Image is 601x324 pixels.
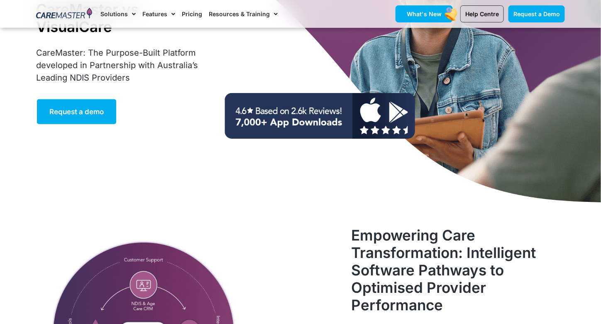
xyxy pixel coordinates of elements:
[36,8,92,20] img: CareMaster Logo
[460,5,504,22] a: Help Centre
[513,10,560,17] span: Request a Demo
[352,226,565,314] h2: Empowering Care Transformation: Intelligent Software Pathways to Optimised Provider Performance
[49,108,104,116] span: Request a demo
[396,5,453,22] a: What's New
[465,10,499,17] span: Help Centre
[36,47,216,84] p: CareMaster: The Purpose-Built Platform developed in Partnership with Australia’s Leading NDIS Pro...
[508,5,565,22] a: Request a Demo
[36,98,117,125] a: Request a demo
[407,10,442,17] span: What's New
